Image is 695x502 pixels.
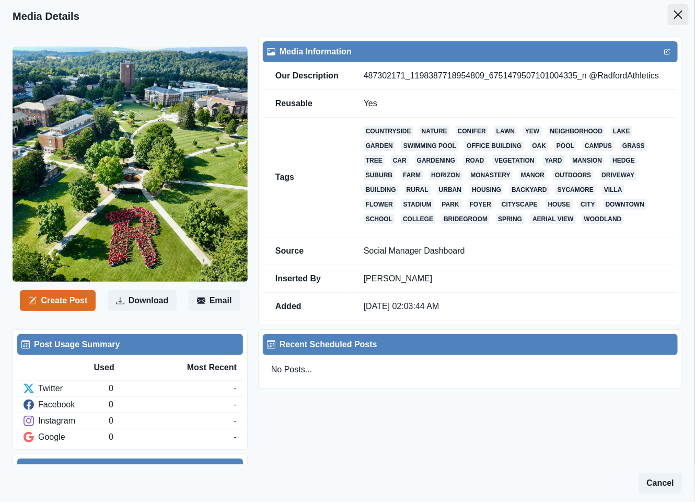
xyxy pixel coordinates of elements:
a: sycamore [555,185,596,195]
td: Our Description [263,62,351,90]
a: backyard [509,185,549,195]
div: 0 [109,415,234,427]
button: Edit [661,45,674,58]
button: Download [108,290,177,311]
div: - [234,431,237,443]
td: [DATE] 02:03:44 AM [351,293,678,321]
a: office building [465,141,524,151]
td: Reusable [263,90,351,118]
button: Email [189,290,240,311]
a: car [391,155,409,166]
a: farm [401,170,423,180]
a: housing [470,185,503,195]
a: tree [364,155,385,166]
div: Google [24,431,109,443]
a: suburb [364,170,395,180]
a: building [364,185,398,195]
a: manor [519,170,547,180]
a: mansion [571,155,605,166]
a: lake [611,126,632,136]
a: downtown [604,199,646,210]
img: zb3y7s7erduebaodxfbm [13,47,248,282]
a: garden [364,141,395,151]
a: college [401,214,435,224]
a: nature [420,126,449,136]
div: Twitter [24,382,109,395]
a: woodland [582,214,624,224]
td: Source [263,237,351,265]
a: monastery [469,170,513,180]
a: swimming pool [401,141,458,151]
a: bridegroom [442,214,490,224]
a: hedge [610,155,637,166]
div: 0 [109,382,234,395]
div: No Posts... [263,355,678,384]
a: vegetation [493,155,537,166]
div: 0 [109,398,234,411]
div: Recent Scheduled Posts [267,338,674,351]
a: villa [602,185,624,195]
div: Most Recent [165,361,237,374]
div: - [234,398,237,411]
a: rural [404,185,431,195]
a: urban [437,185,464,195]
div: Instagram [24,415,109,427]
a: flower [364,199,395,210]
div: - [234,382,237,395]
a: cityscape [500,199,540,210]
td: Yes [351,90,678,118]
a: road [464,155,486,166]
div: 0 [109,431,234,443]
td: 487302171_1198387718954809_6751479507101004335_n @RadfordAthletics [351,62,678,90]
a: driveway [600,170,637,180]
div: Used [94,361,166,374]
a: gardening [415,155,457,166]
a: aerial view [530,214,575,224]
a: yew [523,126,541,136]
a: park [440,199,461,210]
a: campus [583,141,614,151]
div: Post Usage Summary [21,338,239,351]
a: house [546,199,573,210]
a: city [579,199,597,210]
div: Similar Media [21,463,239,475]
a: lawn [494,126,517,136]
td: Tags [263,118,351,237]
a: grass [620,141,647,151]
div: Facebook [24,398,109,411]
a: conifer [456,126,488,136]
td: Inserted By [263,265,351,293]
a: stadium [401,199,434,210]
a: neighborhood [548,126,605,136]
button: Close [668,4,689,25]
div: - [234,415,237,427]
a: countryside [364,126,413,136]
a: school [364,214,395,224]
div: Media Information [267,45,674,58]
button: Cancel [639,473,682,494]
a: horizon [429,170,462,180]
a: foyer [468,199,493,210]
a: pool [554,141,576,151]
a: spring [496,214,524,224]
p: Social Manager Dashboard [364,246,665,256]
button: Create Post [20,290,96,311]
a: oak [530,141,549,151]
a: outdoors [553,170,593,180]
td: Added [263,293,351,321]
a: yard [543,155,564,166]
a: [PERSON_NAME] [364,274,433,283]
